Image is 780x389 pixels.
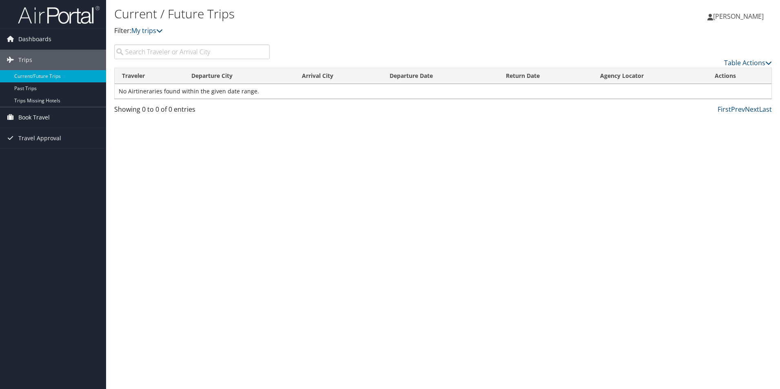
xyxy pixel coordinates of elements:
input: Search Traveler or Arrival City [114,44,270,59]
span: [PERSON_NAME] [713,12,764,21]
a: Prev [731,105,745,114]
span: Dashboards [18,29,51,49]
td: No Airtineraries found within the given date range. [115,84,771,99]
a: Table Actions [724,58,772,67]
span: Trips [18,50,32,70]
a: [PERSON_NAME] [707,4,772,29]
th: Actions [707,68,771,84]
th: Traveler: activate to sort column ascending [115,68,184,84]
p: Filter: [114,26,553,36]
th: Agency Locator: activate to sort column ascending [593,68,707,84]
th: Arrival City: activate to sort column ascending [295,68,382,84]
a: My trips [131,26,163,35]
span: Book Travel [18,107,50,128]
th: Departure Date: activate to sort column descending [382,68,498,84]
a: Next [745,105,759,114]
h1: Current / Future Trips [114,5,553,22]
a: First [718,105,731,114]
div: Showing 0 to 0 of 0 entries [114,104,270,118]
img: airportal-logo.png [18,5,100,24]
th: Return Date: activate to sort column ascending [499,68,593,84]
th: Departure City: activate to sort column ascending [184,68,295,84]
a: Last [759,105,772,114]
span: Travel Approval [18,128,61,148]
